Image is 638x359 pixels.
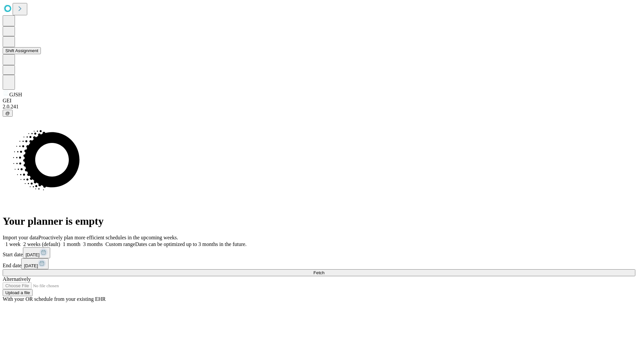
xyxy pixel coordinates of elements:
[21,258,49,269] button: [DATE]
[9,92,22,97] span: GJSH
[3,98,635,104] div: GEI
[3,258,635,269] div: End date
[23,247,50,258] button: [DATE]
[26,252,40,257] span: [DATE]
[3,235,39,240] span: Import your data
[105,241,135,247] span: Custom range
[5,241,21,247] span: 1 week
[3,47,41,54] button: Shift Assignment
[3,104,635,110] div: 2.0.241
[313,270,324,275] span: Fetch
[23,241,60,247] span: 2 weeks (default)
[63,241,80,247] span: 1 month
[24,263,38,268] span: [DATE]
[3,247,635,258] div: Start date
[83,241,103,247] span: 3 months
[5,111,10,116] span: @
[135,241,247,247] span: Dates can be optimized up to 3 months in the future.
[3,276,31,282] span: Alternatively
[3,289,33,296] button: Upload a file
[3,215,635,227] h1: Your planner is empty
[3,296,106,302] span: With your OR schedule from your existing EHR
[39,235,178,240] span: Proactively plan more efficient schedules in the upcoming weeks.
[3,269,635,276] button: Fetch
[3,110,13,117] button: @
